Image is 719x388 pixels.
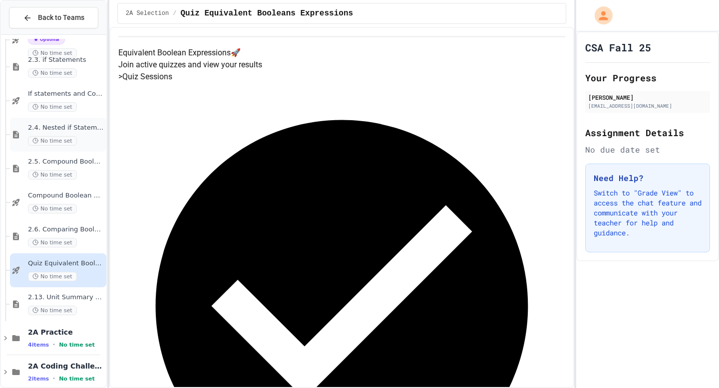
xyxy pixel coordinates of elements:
[28,376,49,382] span: 2 items
[28,259,104,268] span: Quiz Equivalent Booleans Expressions
[53,341,55,349] span: •
[594,172,702,184] h3: Need Help?
[28,204,77,213] span: No time set
[53,375,55,383] span: •
[180,7,353,19] span: Quiz Equivalent Booleans Expressions
[28,225,104,234] span: 2.6. Comparing Boolean Expressions ([PERSON_NAME] Laws)
[28,328,104,337] span: 2A Practice
[28,293,104,302] span: 2.13. Unit Summary 2a Selection (2.1-2.6)
[585,144,710,156] div: No due date set
[28,192,104,200] span: Compound Boolean Quiz
[588,102,707,110] div: [EMAIL_ADDRESS][DOMAIN_NAME]
[28,362,104,371] span: 2A Coding Challenges
[28,90,104,98] span: If statements and Control Flow - Quiz
[28,124,104,132] span: 2.4. Nested if Statements
[28,136,77,146] span: No time set
[59,342,95,348] span: No time set
[585,71,710,85] h2: Your Progress
[28,56,104,64] span: 2.3. if Statements
[594,188,702,238] p: Switch to "Grade View" to access the chat feature and communicate with your teacher for help and ...
[59,376,95,382] span: No time set
[28,170,77,180] span: No time set
[28,306,77,315] span: No time set
[38,12,84,23] span: Back to Teams
[28,342,49,348] span: 4 items
[584,4,615,27] div: My Account
[118,71,565,83] h5: > Quiz Sessions
[118,59,565,71] p: Join active quizzes and view your results
[126,9,169,17] span: 2A Selection
[585,126,710,140] h2: Assignment Details
[28,102,77,112] span: No time set
[585,40,651,54] h1: CSA Fall 25
[588,93,707,102] div: [PERSON_NAME]
[118,47,565,59] h4: Equivalent Boolean Expressions 🚀
[9,7,98,28] button: Back to Teams
[28,48,77,58] span: No time set
[173,9,176,17] span: /
[28,238,77,247] span: No time set
[28,158,104,166] span: 2.5. Compound Boolean Expressions
[28,68,77,78] span: No time set
[28,34,65,44] span: Optional
[28,272,77,281] span: No time set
